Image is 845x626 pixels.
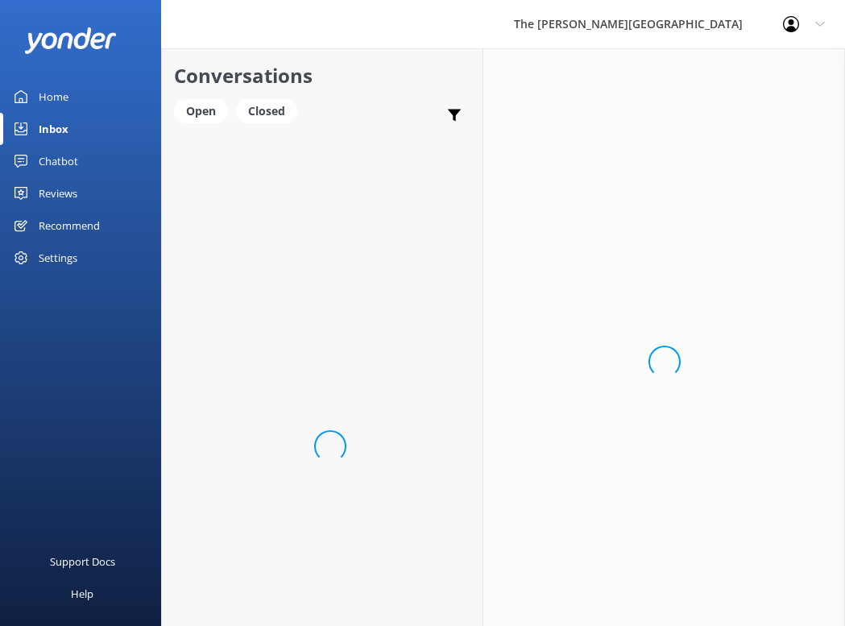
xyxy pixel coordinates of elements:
[174,102,236,119] a: Open
[39,177,77,209] div: Reviews
[236,99,297,123] div: Closed
[71,578,93,610] div: Help
[174,60,470,91] h2: Conversations
[39,242,77,274] div: Settings
[39,145,78,177] div: Chatbot
[39,113,68,145] div: Inbox
[174,99,228,123] div: Open
[39,209,100,242] div: Recommend
[50,545,115,578] div: Support Docs
[236,102,305,119] a: Closed
[24,27,117,54] img: yonder-white-logo.png
[39,81,68,113] div: Home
